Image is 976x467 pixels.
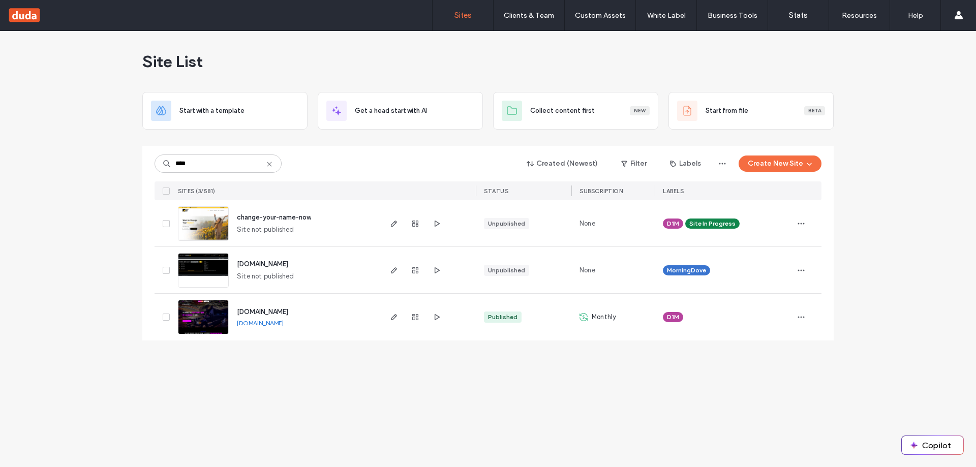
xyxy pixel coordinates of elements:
span: Collect content first [530,106,595,116]
span: SITES (3/581) [178,188,216,195]
span: SUBSCRIPTION [579,188,623,195]
span: D1M [667,219,679,228]
a: change-your-name-now [237,213,311,221]
div: Beta [804,106,825,115]
span: None [579,265,595,275]
span: Site not published [237,225,294,235]
div: Collect content firstNew [493,92,658,130]
label: Stats [789,11,808,20]
label: Business Tools [708,11,757,20]
span: Help [23,7,44,16]
label: Resources [842,11,877,20]
span: Monthly [592,312,616,322]
span: Site not published [237,271,294,282]
div: New [630,106,650,115]
div: Unpublished [488,219,525,228]
span: LABELS [663,188,684,195]
div: Get a head start with AI [318,92,483,130]
div: Start from fileBeta [668,92,834,130]
label: White Label [647,11,686,20]
button: Labels [661,155,710,172]
a: [DOMAIN_NAME] [237,260,288,268]
div: Published [488,313,517,322]
div: Unpublished [488,266,525,275]
label: Clients & Team [504,11,554,20]
label: Help [908,11,923,20]
span: MorningDove [667,266,706,275]
button: Copilot [902,436,963,454]
span: D1M [667,313,679,322]
span: None [579,219,595,229]
div: Start with a template [142,92,308,130]
button: Filter [611,155,657,172]
span: Start with a template [179,106,245,116]
button: Create New Site [739,155,821,172]
span: Get a head start with AI [355,106,427,116]
span: Site In Progress [689,219,736,228]
span: Start from file [706,106,748,116]
label: Custom Assets [575,11,626,20]
span: STATUS [484,188,508,195]
a: [DOMAIN_NAME] [237,308,288,316]
button: Created (Newest) [518,155,607,172]
span: Site List [142,51,203,72]
label: Sites [454,11,472,20]
a: [DOMAIN_NAME] [237,319,284,327]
